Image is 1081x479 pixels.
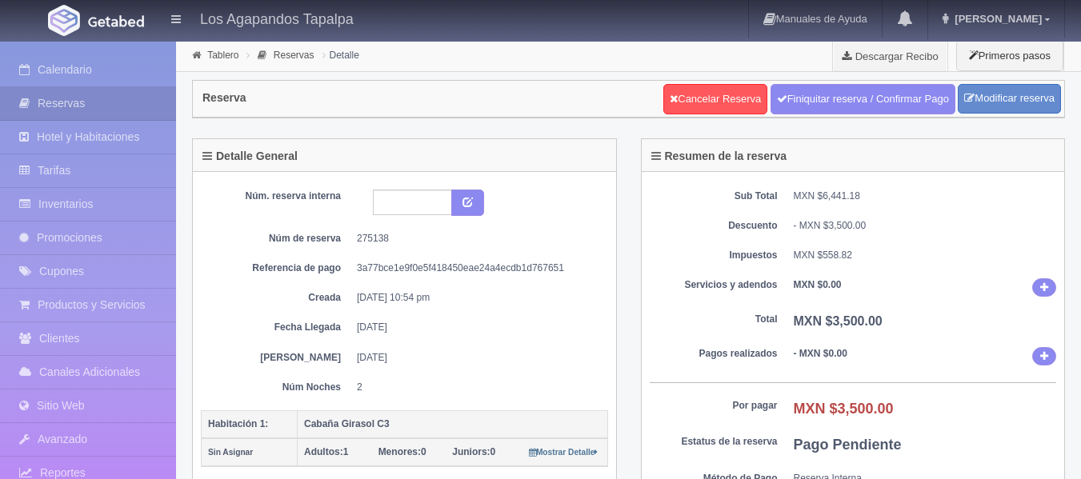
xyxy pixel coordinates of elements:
h4: Detalle General [202,150,298,162]
dd: [DATE] 10:54 pm [357,291,596,305]
button: Primeros pasos [956,40,1063,71]
b: MXN $3,500.00 [794,401,894,417]
span: 1 [304,446,348,457]
dd: MXN $558.82 [794,249,1057,262]
li: Detalle [318,47,363,62]
strong: Adultos: [304,446,343,457]
strong: Menores: [378,446,421,457]
dt: Núm de reserva [213,232,341,245]
dt: Pagos realizados [650,347,778,361]
dt: Núm. reserva interna [213,190,341,203]
dt: Núm Noches [213,381,341,394]
div: - MXN $3,500.00 [794,219,1057,233]
dt: Referencia de pago [213,261,341,275]
a: Tablero [207,50,238,61]
dd: [DATE] [357,321,596,334]
b: MXN $0.00 [794,279,842,290]
b: Pago Pendiente [794,437,902,453]
dd: [DATE] [357,351,596,365]
h4: Reserva [202,92,246,104]
dt: Servicios y adendos [650,278,778,292]
a: Cancelar Reserva [663,84,767,114]
dt: Descuento [650,219,778,233]
a: Reservas [274,50,314,61]
dt: Por pagar [650,399,778,413]
dt: Total [650,313,778,326]
dd: 3a77bce1e9f0e5f418450eae24a4ecdb1d767651 [357,261,596,275]
dt: [PERSON_NAME] [213,351,341,365]
h4: Resumen de la reserva [651,150,787,162]
dt: Impuestos [650,249,778,262]
dd: MXN $6,441.18 [794,190,1057,203]
dt: Sub Total [650,190,778,203]
strong: Juniors: [452,446,490,457]
small: Mostrar Detalle [529,448,599,457]
b: MXN $3,500.00 [794,314,883,328]
b: Habitación 1: [208,418,268,429]
a: Finiquitar reserva / Confirmar Pago [771,84,955,114]
dd: 2 [357,381,596,394]
span: 0 [452,446,495,457]
dt: Estatus de la reserva [650,435,778,449]
a: Mostrar Detalle [529,446,599,457]
img: Getabed [88,15,144,27]
span: [PERSON_NAME] [951,13,1042,25]
h4: Los Agapandos Tapalpa [200,8,354,28]
small: Sin Asignar [208,448,253,457]
img: Getabed [48,5,80,36]
a: Modificar reserva [958,84,1061,114]
span: 0 [378,446,426,457]
dd: 275138 [357,232,596,245]
a: Descargar Recibo [833,40,947,72]
dt: Creada [213,291,341,305]
dt: Fecha Llegada [213,321,341,334]
b: - MXN $0.00 [794,348,847,359]
th: Cabaña Girasol C3 [298,410,608,438]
